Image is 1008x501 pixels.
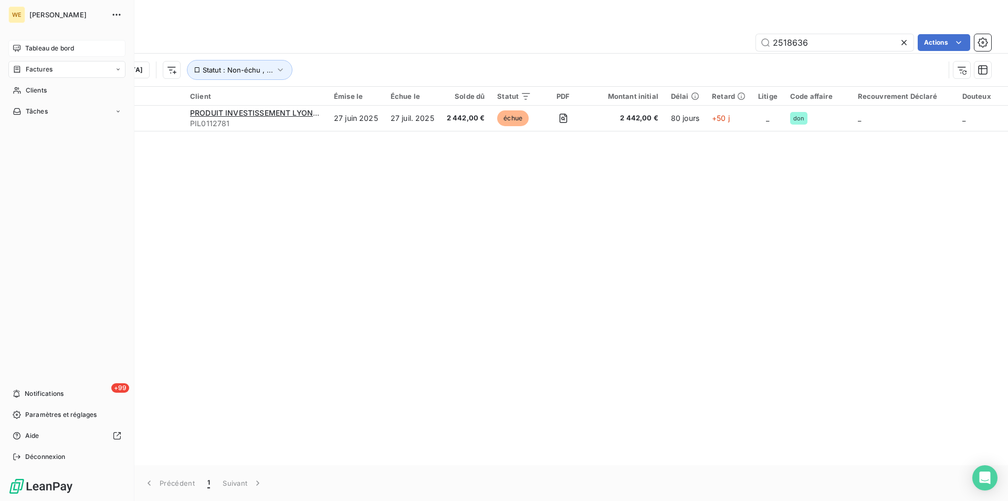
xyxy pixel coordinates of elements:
[712,92,745,100] div: Retard
[25,431,39,441] span: Aide
[8,478,73,495] img: Logo LeanPay
[138,472,201,494] button: Précédent
[447,113,485,124] span: 2 442,00 €
[858,114,861,122] span: _
[858,92,950,100] div: Recouvrement Déclaré
[111,383,129,393] span: +99
[25,389,64,398] span: Notifications
[972,465,997,490] div: Open Intercom Messenger
[201,472,216,494] button: 1
[26,107,48,116] span: Tâches
[25,452,66,462] span: Déconnexion
[29,11,105,19] span: [PERSON_NAME]
[712,114,730,122] span: +50 j
[962,114,965,122] span: _
[790,92,845,100] div: Code affaire
[544,92,582,100] div: PDF
[962,92,1004,100] div: Douteux
[756,34,913,51] input: Rechercher
[384,106,440,131] td: 27 juil. 2025
[918,34,970,51] button: Actions
[187,60,292,80] button: Statut : Non-échu , ...
[328,106,384,131] td: 27 juin 2025
[766,114,769,122] span: _
[203,66,273,74] span: Statut : Non-échu , ...
[190,108,362,117] span: PRODUIT INVESTISSEMENT LYONNAIS 880 SCI
[595,92,658,100] div: Montant initial
[665,106,706,131] td: 80 jours
[25,410,97,420] span: Paramètres et réglages
[497,92,531,100] div: Statut
[8,427,125,444] a: Aide
[26,86,47,95] span: Clients
[391,92,434,100] div: Échue le
[25,44,74,53] span: Tableau de bord
[334,92,378,100] div: Émise le
[190,118,321,129] span: PIL0112781
[8,6,25,23] div: WE
[216,472,269,494] button: Suivant
[26,65,52,74] span: Factures
[595,113,658,124] span: 2 442,00 €
[190,92,321,100] div: Client
[793,115,804,121] span: don
[497,110,529,126] span: échue
[447,92,485,100] div: Solde dû
[671,92,699,100] div: Délai
[758,92,778,100] div: Litige
[207,478,210,488] span: 1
